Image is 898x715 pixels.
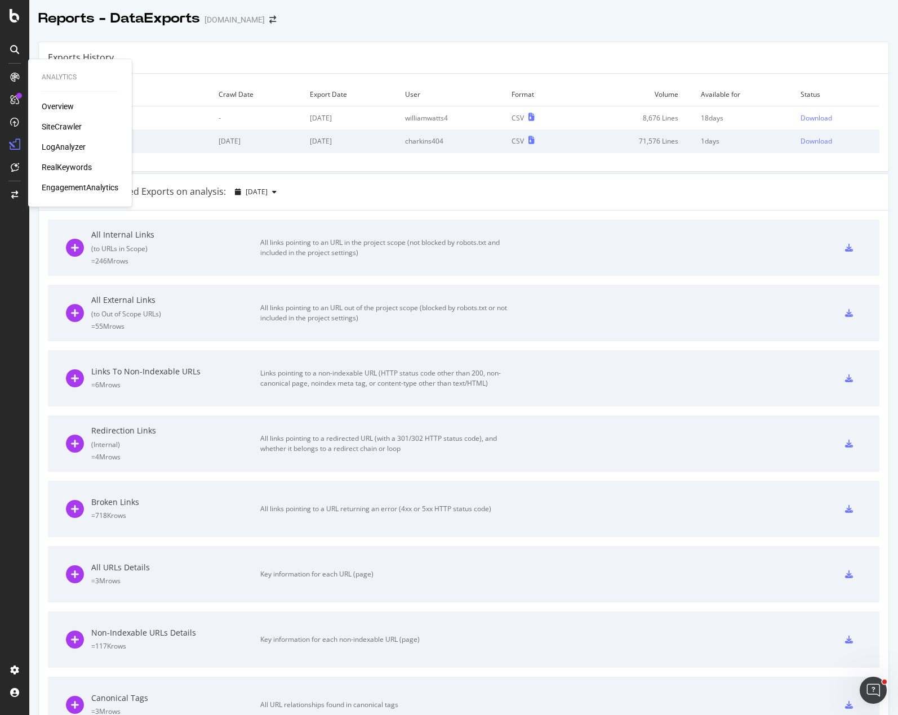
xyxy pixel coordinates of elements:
[574,106,695,130] td: 8,676 Lines
[42,101,74,112] a: Overview
[91,366,260,377] div: Links To Non-Indexable URLs
[260,434,514,454] div: All links pointing to a redirected URL (with a 301/302 HTTP status code), and whether it belongs ...
[260,368,514,388] div: Links pointing to a non-indexable URL (HTTP status code other than 200, non-canonical page, noind...
[695,106,795,130] td: 18 days
[304,83,399,106] td: Export Date
[260,238,514,258] div: All links pointing to an URL in the project scope (not blocked by robots.txt and included in the ...
[845,570,853,578] div: csv-export
[91,425,260,436] div: Redirection Links
[845,244,853,252] div: csv-export
[91,244,260,253] div: ( to URLs in Scope )
[845,505,853,513] div: csv-export
[91,294,260,306] div: All External Links
[246,187,268,196] span: 2025 Sep. 6th
[304,129,399,153] td: [DATE]
[91,440,260,449] div: ( Internal )
[91,627,260,638] div: Non-Indexable URLs Details
[695,129,795,153] td: 1 days
[48,51,114,64] div: Exports History
[91,562,260,573] div: All URLs Details
[845,636,853,643] div: csv-export
[42,73,118,82] div: Analytics
[213,83,304,106] td: Crawl Date
[91,576,260,586] div: = 3M rows
[260,700,514,710] div: All URL relationships found in canonical tags
[38,9,200,28] div: Reports - DataExports
[230,183,281,201] button: [DATE]
[91,256,260,266] div: = 246M rows
[213,106,304,130] td: -
[42,141,86,153] a: LogAnalyzer
[91,309,260,319] div: ( to Out of Scope URLs )
[260,634,514,645] div: Key information for each non-indexable URL (page)
[91,641,260,651] div: = 117K rows
[304,106,399,130] td: [DATE]
[801,113,832,123] div: Download
[512,136,524,146] div: CSV
[399,106,506,130] td: williamwatts4
[260,569,514,579] div: Key information for each URL (page)
[399,83,506,106] td: User
[42,162,92,173] a: RealKeywords
[845,701,853,709] div: csv-export
[695,83,795,106] td: Available for
[260,303,514,323] div: All links pointing to an URL out of the project scope (blocked by robots.txt or not included in t...
[91,511,260,520] div: = 718K rows
[205,14,265,25] div: [DOMAIN_NAME]
[574,129,695,153] td: 71,576 Lines
[213,129,304,153] td: [DATE]
[845,440,853,448] div: csv-export
[512,113,524,123] div: CSV
[260,504,514,514] div: All links pointing to a URL returning an error (4xx or 5xx HTTP status code)
[845,309,853,317] div: csv-export
[91,692,260,704] div: Canonical Tags
[91,497,260,508] div: Broken Links
[845,374,853,382] div: csv-export
[91,321,260,331] div: = 55M rows
[48,185,226,198] div: Botify Recommended Exports on analysis:
[860,677,887,704] iframe: Intercom live chat
[399,129,506,153] td: charkins404
[801,136,874,146] a: Download
[91,380,260,390] div: = 6M rows
[574,83,695,106] td: Volume
[506,83,574,106] td: Format
[801,136,832,146] div: Download
[801,113,874,123] a: Download
[795,83,879,106] td: Status
[269,16,276,24] div: arrow-right-arrow-left
[42,121,82,132] a: SiteCrawler
[42,182,118,193] a: EngagementAnalytics
[91,229,260,240] div: All Internal Links
[91,452,260,462] div: = 4M rows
